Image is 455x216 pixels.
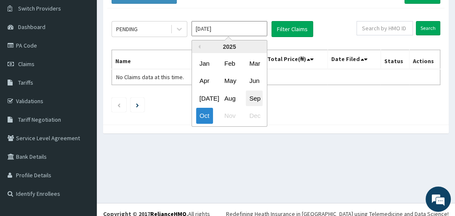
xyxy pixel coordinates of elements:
[196,73,213,89] div: Choose April 2025
[116,25,138,33] div: PENDING
[246,56,263,71] div: Choose March 2025
[18,23,45,31] span: Dashboard
[112,50,195,69] th: Name
[196,45,200,49] button: Previous Year
[116,73,184,81] span: No Claims data at this time.
[18,116,61,123] span: Tariff Negotiation
[221,56,238,71] div: Choose February 2025
[192,21,267,36] input: Select Month and Year
[416,21,440,35] input: Search
[221,91,238,106] div: Choose August 2025
[18,5,61,12] span: Switch Providers
[136,101,139,109] a: Next page
[357,21,413,35] input: Search by HMO ID
[117,101,121,109] a: Previous page
[192,55,267,125] div: month 2025-10
[271,21,313,37] button: Filter Claims
[18,60,35,68] span: Claims
[246,73,263,89] div: Choose June 2025
[192,40,267,53] div: 2025
[409,50,440,69] th: Actions
[18,79,33,86] span: Tariffs
[221,73,238,89] div: Choose May 2025
[196,108,213,124] div: Choose October 2025
[327,50,380,69] th: Date Filed
[196,91,213,106] div: Choose July 2025
[196,56,213,71] div: Choose January 2025
[380,50,409,69] th: Status
[246,91,263,106] div: Choose September 2025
